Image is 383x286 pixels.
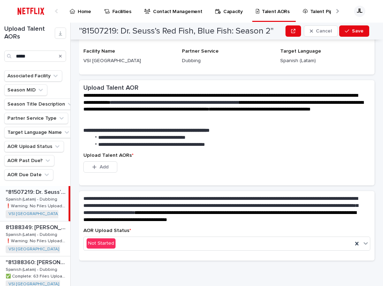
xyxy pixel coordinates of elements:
span: Target Language [280,49,321,54]
p: VSI [GEOGRAPHIC_DATA] [83,57,173,65]
button: AOR Due Date [4,169,53,180]
button: AOR Upload Status [4,141,64,152]
button: Season MID [4,84,47,96]
p: 81388349: Dr. Seuss's The Sneetches [6,223,69,231]
div: JL [354,6,365,17]
p: "81507219: Dr. Seuss’s Red Fish, Blue Fish: Season 2" [6,187,67,196]
p: ✅ Complete: 63 Files Uploaded [6,273,69,279]
h1: Upload Talent AORs [4,25,55,41]
p: ❗️Warning: No Files Uploaded [6,237,69,244]
p: Spanish (Latam) - Dubbing [6,266,59,272]
div: Not Started [87,238,116,249]
p: "81388360: Dr. Seuss’s Red Fish, Blue Fish: Season 1" [6,258,69,266]
h2: "81507219: Dr. Seuss’s Red Fish, Blue Fish: Season 2" [79,26,273,36]
p: Spanish (Latam) - Dubbing [6,196,59,202]
button: Target Language Name [4,127,73,138]
span: Add [100,165,108,169]
a: VSI [GEOGRAPHIC_DATA] [8,211,59,216]
span: Save [352,29,364,34]
button: Season Title Description [4,99,77,110]
img: ifQbXi3ZQGMSEF7WDB7W [14,4,48,18]
span: Partner Service [182,49,219,54]
span: AOR Upload Status [83,228,131,233]
button: Add [83,161,117,173]
h2: Upload Talent AOR [83,84,139,92]
button: AOR Past Due? [4,155,54,166]
p: ❗️Warning: No Files Uploaded [6,202,67,209]
button: Partner Service Type [4,113,68,124]
button: Associated Facility [4,70,62,82]
button: Save [339,25,369,37]
p: Spanish (Latam) - Dubbing [6,231,59,237]
p: Spanish (Latam) [280,57,370,65]
a: VSI [GEOGRAPHIC_DATA] [8,247,59,252]
button: Cancel [304,25,338,37]
span: Cancel [316,29,332,34]
span: Facility Name [83,49,115,54]
span: Upload Talent AORs [83,153,134,158]
input: Search [4,50,66,62]
p: Dubbing [182,57,272,65]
